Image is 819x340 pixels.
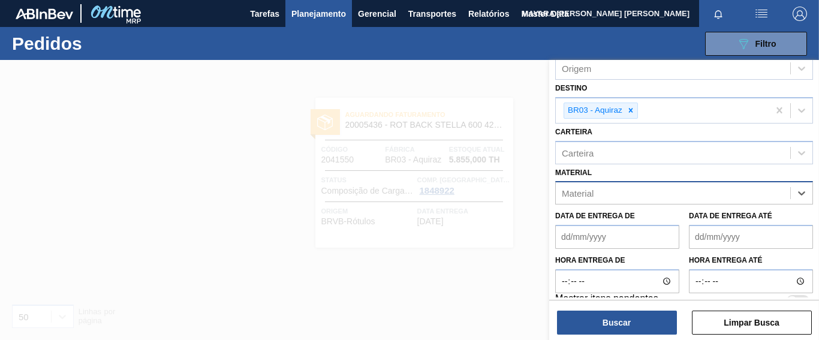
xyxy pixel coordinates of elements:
span: Planejamento [291,7,346,21]
h1: Pedidos [12,37,180,50]
span: Gerencial [358,7,396,21]
div: Origem [562,64,591,74]
input: dd/mm/yyyy [555,225,679,249]
button: Notificações [699,5,737,22]
label: Destino [555,84,587,92]
img: userActions [754,7,769,21]
span: Tarefas [250,7,279,21]
label: Mostrar itens pendentes [555,293,658,308]
div: Carteira [562,148,594,158]
span: Relatórios [468,7,509,21]
button: Filtro [705,32,807,56]
img: TNhmsLtSVTkK8tSr43FrP2fwEKptu5GPRR3wAAAABJRU5ErkJggg== [16,8,73,19]
img: Logout [793,7,807,21]
div: Material [562,188,594,198]
div: BR03 - Aquiraz [564,103,624,118]
span: Transportes [408,7,456,21]
label: Material [555,169,592,177]
span: Filtro [755,39,776,49]
span: Master Data [521,7,568,21]
label: Data de Entrega até [689,212,772,220]
input: dd/mm/yyyy [689,225,813,249]
label: Hora entrega até [689,252,813,269]
label: Carteira [555,128,592,136]
label: Hora entrega de [555,252,679,269]
label: Data de Entrega de [555,212,635,220]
